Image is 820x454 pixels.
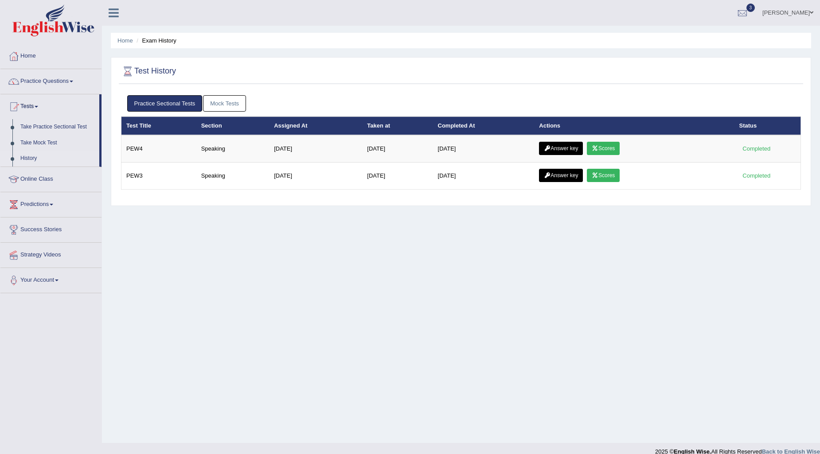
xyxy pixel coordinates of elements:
[16,119,99,135] a: Take Practice Sectional Test
[739,144,774,153] div: Completed
[734,116,801,135] th: Status
[539,142,583,155] a: Answer key
[134,36,176,45] li: Exam History
[534,116,734,135] th: Actions
[117,37,133,44] a: Home
[0,217,102,240] a: Success Stories
[539,169,583,182] a: Answer key
[433,163,535,190] td: [DATE]
[587,169,620,182] a: Scores
[121,65,176,78] h2: Test History
[0,243,102,265] a: Strategy Videos
[16,135,99,151] a: Take Mock Test
[739,171,774,180] div: Completed
[0,268,102,290] a: Your Account
[121,163,196,190] td: PEW3
[16,151,99,167] a: History
[362,163,433,190] td: [DATE]
[362,135,433,163] td: [DATE]
[587,142,620,155] a: Scores
[269,163,362,190] td: [DATE]
[0,94,99,116] a: Tests
[121,135,196,163] td: PEW4
[127,95,203,112] a: Practice Sectional Tests
[0,44,102,66] a: Home
[203,95,246,112] a: Mock Tests
[362,116,433,135] th: Taken at
[196,116,269,135] th: Section
[0,167,102,189] a: Online Class
[269,135,362,163] td: [DATE]
[196,135,269,163] td: Speaking
[433,116,535,135] th: Completed At
[196,163,269,190] td: Speaking
[0,192,102,214] a: Predictions
[433,135,535,163] td: [DATE]
[121,116,196,135] th: Test Title
[0,69,102,91] a: Practice Questions
[746,4,755,12] span: 3
[269,116,362,135] th: Assigned At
